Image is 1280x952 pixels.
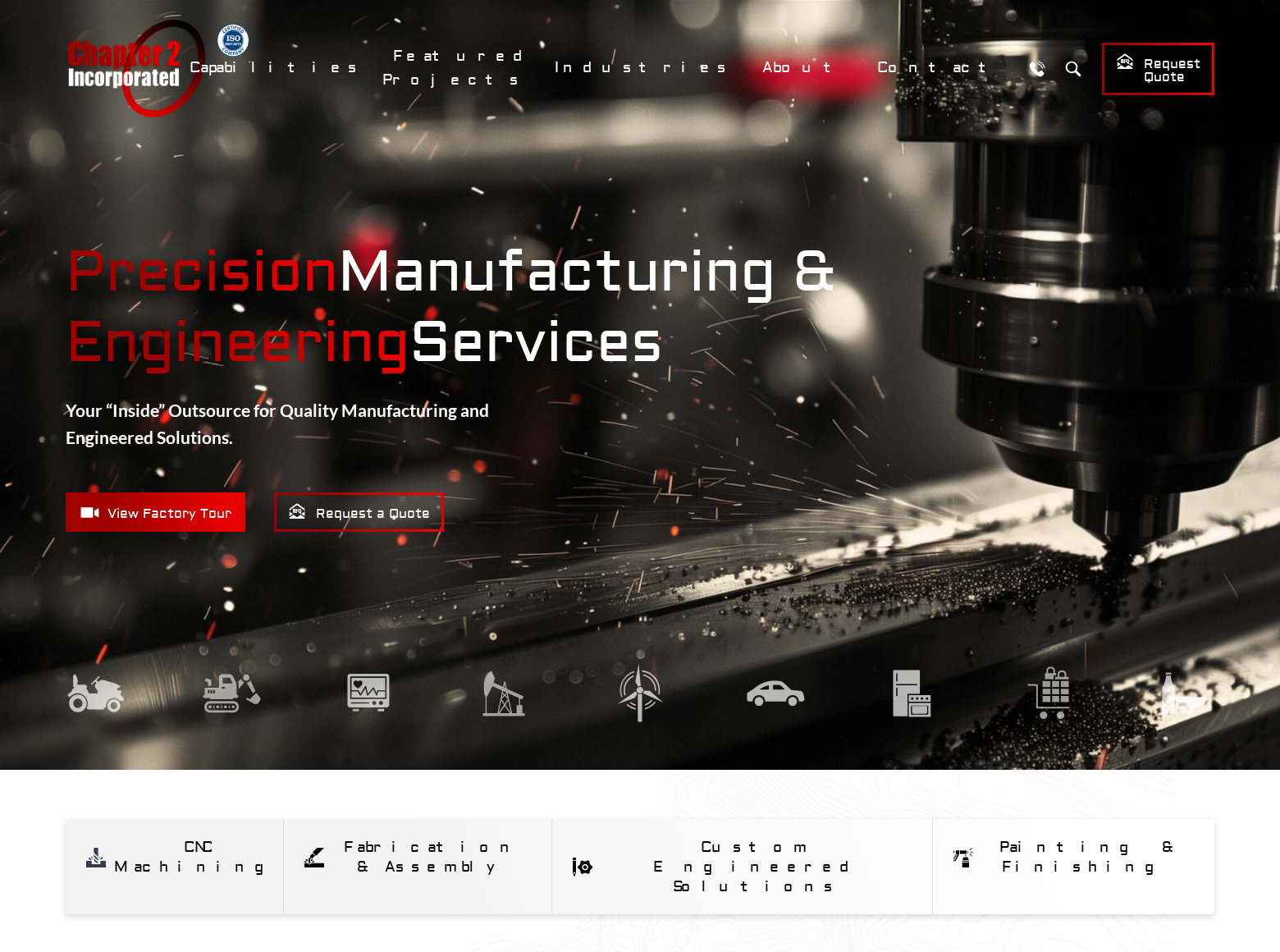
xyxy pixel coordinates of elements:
[66,492,245,532] a: View Factory Tour
[179,50,374,85] a: Capabilities
[382,39,536,98] a: Featured Projects
[66,20,205,117] a: Chapter 2 Incorporated
[66,309,409,378] mark: Engineering
[752,50,858,85] a: About
[274,492,444,532] a: Request a Quote
[601,838,912,897] div: Custom Engineered Solutions
[66,238,1214,379] strong: Manufacturing & Services
[288,502,430,523] span: Request a Quote
[1022,53,1052,84] a: Call Us
[1116,53,1200,86] span: Request Quote
[552,819,932,914] a: Custom Engineered Solutions
[1058,53,1088,84] button: Search
[981,838,1194,877] div: Painting & Finishing
[332,838,531,877] div: Fabrication & Assembly
[544,50,743,85] a: Industries
[933,819,1214,895] a: Painting & Finishing
[66,819,283,895] a: CNC Machining
[80,502,231,523] span: View Factory Tour
[114,838,282,877] div: CNC Machining
[66,400,489,448] strong: Your “Inside” Outsource for Quality Manufacturing and Engineered Solutions.
[66,238,338,308] mark: Precision
[1102,43,1214,95] a: Request Quote
[866,50,1013,85] a: Contact
[284,819,551,895] a: Fabrication & Assembly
